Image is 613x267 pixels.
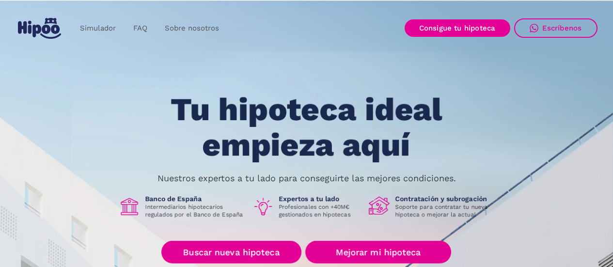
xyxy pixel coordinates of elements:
[16,14,63,43] a: home
[395,195,495,204] h1: Contratación y subrogación
[71,19,125,38] a: Simulador
[157,174,456,182] p: Nuestros expertos a tu lado para conseguirte las mejores condiciones.
[514,18,597,38] a: Escríbenos
[395,204,495,219] p: Soporte para contratar tu nueva hipoteca o mejorar la actual
[279,195,361,204] h1: Expertos a tu lado
[145,204,245,219] p: Intermediarios hipotecarios regulados por el Banco de España
[405,19,510,37] a: Consigue tu hipoteca
[145,195,245,204] h1: Banco de España
[305,241,451,264] a: Mejorar mi hipoteca
[279,204,361,219] p: Profesionales con +40M€ gestionados en hipotecas
[161,241,301,264] a: Buscar nueva hipoteca
[123,93,490,163] h1: Tu hipoteca ideal empieza aquí
[156,19,228,38] a: Sobre nosotros
[542,24,582,32] div: Escríbenos
[125,19,156,38] a: FAQ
